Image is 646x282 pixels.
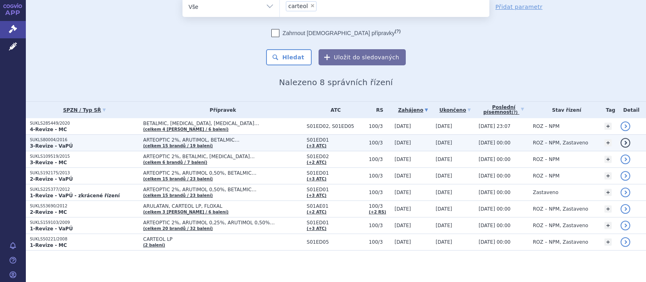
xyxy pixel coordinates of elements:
[479,123,511,129] span: [DATE] 23:07
[479,239,511,245] span: [DATE] 00:00
[143,121,303,126] span: BETALMIC, [MEDICAL_DATA], [MEDICAL_DATA]…
[436,239,452,245] span: [DATE]
[369,223,390,228] span: 100/3
[512,110,518,115] abbr: (?)
[143,127,229,132] a: (celkem 4 [PERSON_NAME] / 6 balení)
[533,123,560,129] span: ROZ – NPM
[30,193,120,198] strong: 1-Revize - VaPÚ - zkrácené řízení
[529,102,600,118] th: Stav řízení
[307,210,327,214] a: (+2 ATC)
[307,144,327,148] a: (+3 ATC)
[533,223,588,228] span: ROZ – NPM, Zastaveno
[307,137,365,143] span: S01ED01
[533,190,558,195] span: Zastaveno
[621,155,630,164] a: detail
[533,157,560,162] span: ROZ – NPM
[30,203,139,209] p: SUKLS53690/2012
[436,206,452,212] span: [DATE]
[394,123,411,129] span: [DATE]
[30,209,67,215] strong: 2-Revize - MC
[143,193,213,198] a: (celkem 15 brandů / 23 balení)
[369,190,390,195] span: 100/3
[394,239,411,245] span: [DATE]
[143,187,303,192] span: ARTEOPTIC 2%, ARUTIMOL 0,50%, BETALMIC…
[604,205,612,213] a: +
[621,204,630,214] a: detail
[307,187,365,192] span: S01ED01
[143,243,165,247] a: (2 balení)
[143,177,213,181] a: (celkem 15 brandů / 23 balení)
[143,210,229,214] a: (celkem 3 [PERSON_NAME] / 6 balení)
[533,206,588,212] span: ROZ – NPM, Zastaveno
[369,239,390,245] span: 100/3
[307,154,365,159] span: S01ED02
[604,172,612,180] a: +
[30,154,139,159] p: SUKLS109519/2015
[139,102,303,118] th: Přípravek
[143,154,303,159] span: ARTEOPTIC 2%, BETALMIC, [MEDICAL_DATA]…
[394,173,411,179] span: [DATE]
[288,3,308,9] span: carteol
[369,123,390,129] span: 100/3
[30,160,67,165] strong: 3-Revize - MC
[621,138,630,148] a: detail
[30,226,73,232] strong: 1-Revize - VaPÚ
[271,29,401,37] label: Zahrnout [DEMOGRAPHIC_DATA] přípravky
[319,49,406,65] button: Uložit do sledovaných
[369,140,390,146] span: 100/3
[369,173,390,179] span: 100/3
[394,223,411,228] span: [DATE]
[436,223,452,228] span: [DATE]
[479,102,529,118] a: Poslednípísemnost(?)
[604,156,612,163] a: +
[143,226,213,231] a: (celkem 20 brandů / 32 balení)
[143,203,303,209] span: ARULATAN, CARTEOL LP, FLOXAL
[310,3,315,8] span: ×
[307,239,365,245] span: S01ED05
[394,104,432,116] a: Zahájeno
[279,77,393,87] span: Nalezeno 8 správních řízení
[495,3,543,11] a: Přidat parametr
[479,223,511,228] span: [DATE] 00:00
[143,220,303,226] span: ARTEOPTIC 2%, ARUTIMOL 0,25%, ARUTIMOL 0,50%…
[307,170,365,176] span: S01ED01
[600,102,617,118] th: Tag
[30,127,67,132] strong: 4-Revize - MC
[307,123,365,129] span: S01ED02, S01ED05
[436,173,452,179] span: [DATE]
[307,203,365,209] span: S01AE01
[365,102,390,118] th: RS
[621,121,630,131] a: detail
[307,220,365,226] span: S01ED01
[143,137,303,143] span: ARTEOPTIC 2%, ARUTIMOL, BETALMIC…
[30,143,73,149] strong: 3-Revize - VaPÚ
[143,160,208,165] a: (celkem 6 brandů / 7 balení)
[436,190,452,195] span: [DATE]
[369,157,390,162] span: 100/3
[604,123,612,130] a: +
[303,102,365,118] th: ATC
[307,193,327,198] a: (+3 ATC)
[395,29,401,34] abbr: (?)
[307,177,327,181] a: (+3 ATC)
[30,176,73,182] strong: 2-Revize - VaPÚ
[479,206,511,212] span: [DATE] 00:00
[621,171,630,181] a: detail
[307,226,327,231] a: (+3 ATC)
[604,222,612,229] a: +
[621,188,630,197] a: detail
[621,221,630,230] a: detail
[30,137,139,143] p: SUKLS80004/2016
[30,236,139,242] p: SUKLS50221/2008
[143,170,303,176] span: ARTEOPTIC 2%, ARUTIMOL 0,50%, BETALMIC…
[369,203,390,209] span: 100/3
[394,157,411,162] span: [DATE]
[604,139,612,146] a: +
[604,238,612,246] a: +
[266,49,312,65] button: Hledat
[604,189,612,196] a: +
[479,140,511,146] span: [DATE] 00:00
[533,239,588,245] span: ROZ – NPM, Zastaveno
[143,144,213,148] a: (celkem 15 brandů / 19 balení)
[394,190,411,195] span: [DATE]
